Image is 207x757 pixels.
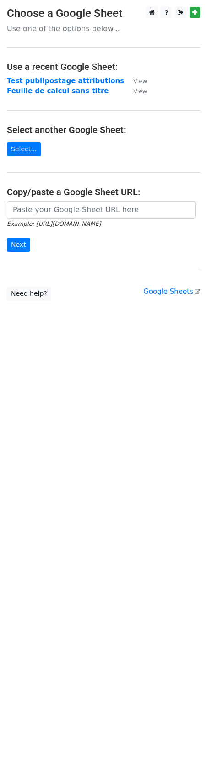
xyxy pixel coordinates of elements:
[7,220,101,227] small: Example: [URL][DOMAIN_NAME]
[7,124,200,135] h4: Select another Google Sheet:
[7,201,196,219] input: Paste your Google Sheet URL here
[124,77,147,85] a: View
[7,287,51,301] a: Need help?
[7,7,200,20] h3: Choose a Google Sheet
[124,87,147,95] a: View
[133,78,147,85] small: View
[7,187,200,197] h4: Copy/paste a Google Sheet URL:
[133,88,147,95] small: View
[7,87,109,95] a: Feuille de calcul sans titre
[7,142,41,156] a: Select...
[7,238,30,252] input: Next
[161,713,207,757] iframe: Chat Widget
[7,77,124,85] a: Test publipostage attributions
[7,61,200,72] h4: Use a recent Google Sheet:
[143,288,200,296] a: Google Sheets
[7,24,200,33] p: Use one of the options below...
